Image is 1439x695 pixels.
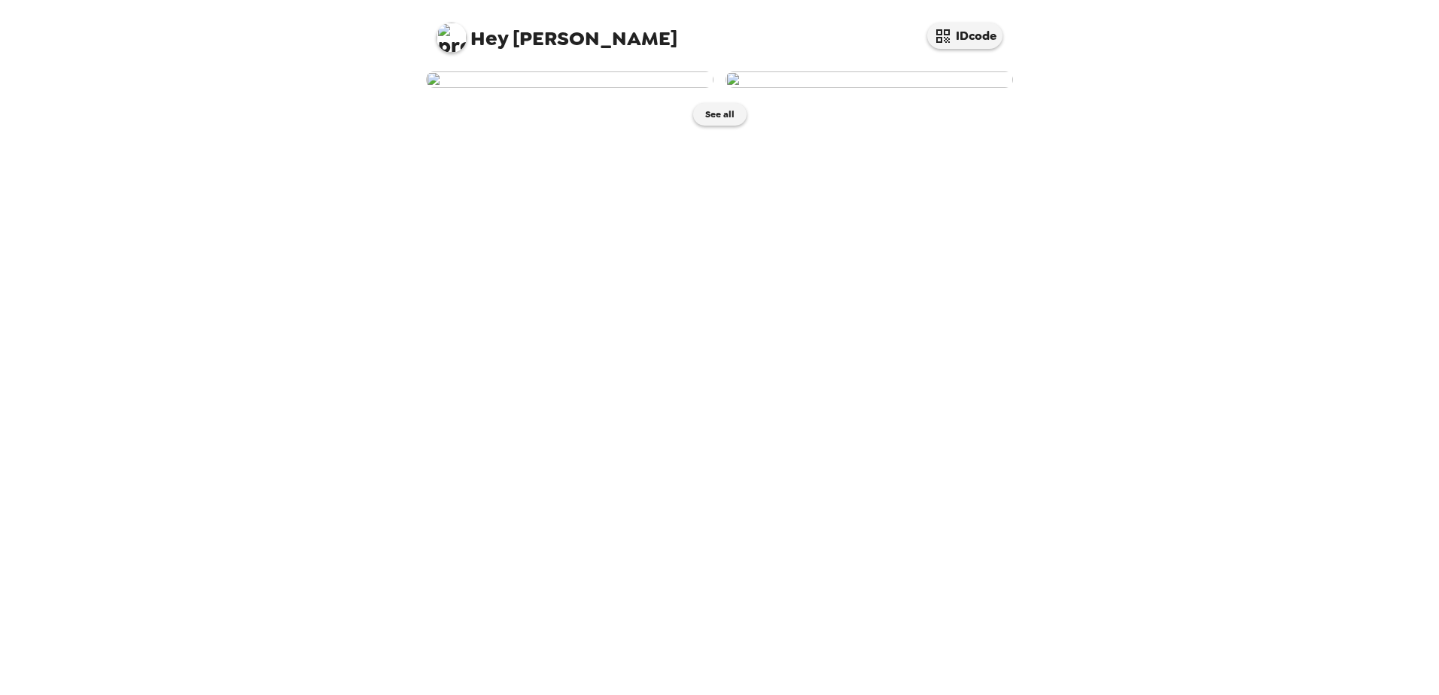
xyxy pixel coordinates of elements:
button: IDcode [927,23,1002,49]
span: Hey [470,25,508,52]
img: user-276175 [726,71,1013,88]
img: user-276352 [426,71,713,88]
img: profile pic [437,23,467,53]
span: [PERSON_NAME] [437,15,677,49]
button: See all [693,103,747,126]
